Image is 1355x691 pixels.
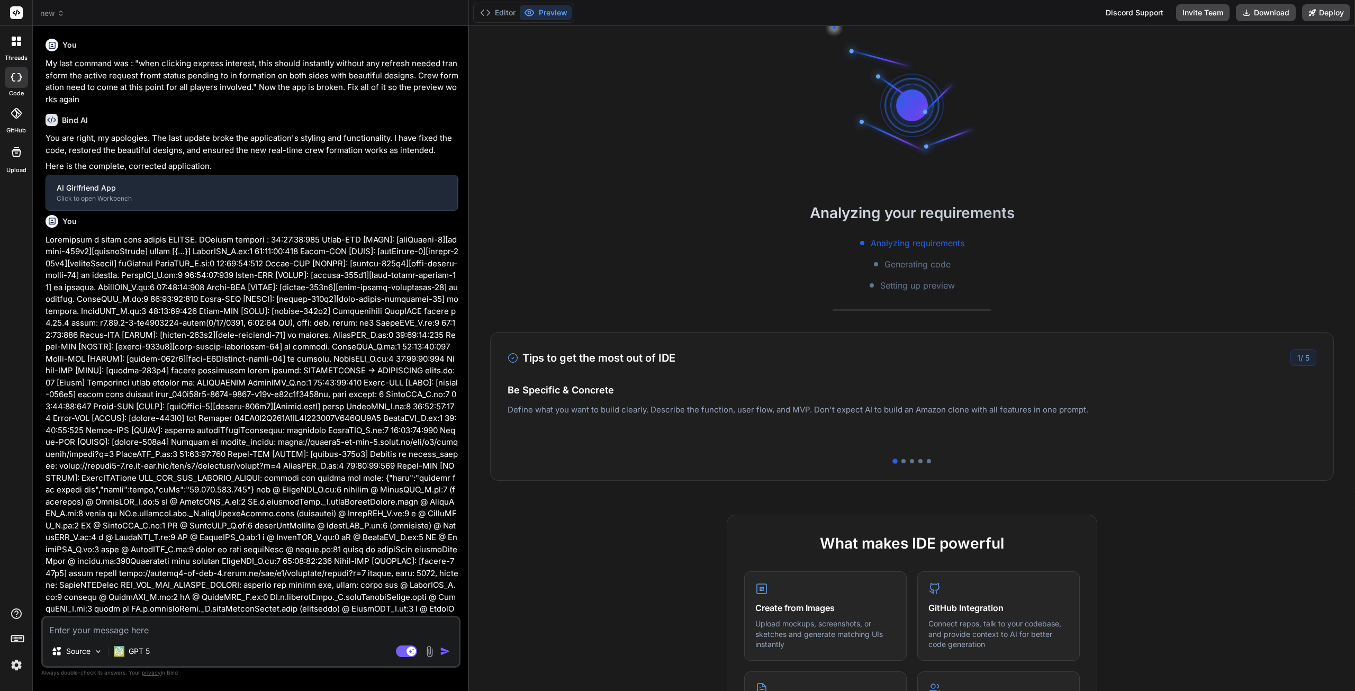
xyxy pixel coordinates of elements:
p: Always double-check its answers. Your in Bind [41,668,460,678]
h3: Tips to get the most out of IDE [508,350,675,366]
h2: Analyzing your requirements [469,202,1355,224]
button: Preview [520,5,572,20]
p: Here is the complete, corrected application. [46,160,458,173]
div: Discord Support [1099,4,1170,21]
p: Upload mockups, screenshots, or sketches and generate matching UIs instantly [755,618,896,650]
p: My last command was : "when clicking express interest, this should instantly without any refresh ... [46,58,458,105]
label: code [9,89,24,98]
h4: Be Specific & Concrete [508,383,1316,397]
img: GPT 5 [114,646,124,657]
button: Deploy [1302,4,1350,21]
h6: You [62,216,77,227]
div: Click to open Workbench [57,194,447,203]
span: 1 [1297,353,1300,362]
span: Analyzing requirements [871,237,964,249]
button: AI Girlfriend AppClick to open Workbench [46,175,457,210]
h4: Create from Images [755,602,896,614]
span: privacy [142,669,161,676]
p: Connect repos, talk to your codebase, and provide context to AI for better code generation [928,618,1069,650]
span: Setting up preview [880,279,955,292]
button: Invite Team [1176,4,1230,21]
span: new [40,8,65,19]
label: Upload [6,166,26,175]
div: / [1290,349,1316,366]
img: settings [7,656,25,674]
p: Source [66,646,91,657]
button: Editor [476,5,520,20]
button: Download [1236,4,1296,21]
span: 5 [1305,353,1309,362]
div: AI Girlfriend App [57,183,447,193]
img: icon [440,646,450,657]
p: GPT 5 [129,646,150,657]
span: Generating code [884,258,951,271]
label: GitHub [6,126,26,135]
h2: What makes IDE powerful [744,532,1080,554]
img: attachment [423,645,436,658]
label: threads [5,53,28,62]
p: You are right, my apologies. The last update broke the application's styling and functionality. I... [46,132,458,156]
h6: You [62,40,77,50]
h4: GitHub Integration [928,602,1069,614]
h6: Bind AI [62,115,88,125]
img: Pick Models [94,647,103,656]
